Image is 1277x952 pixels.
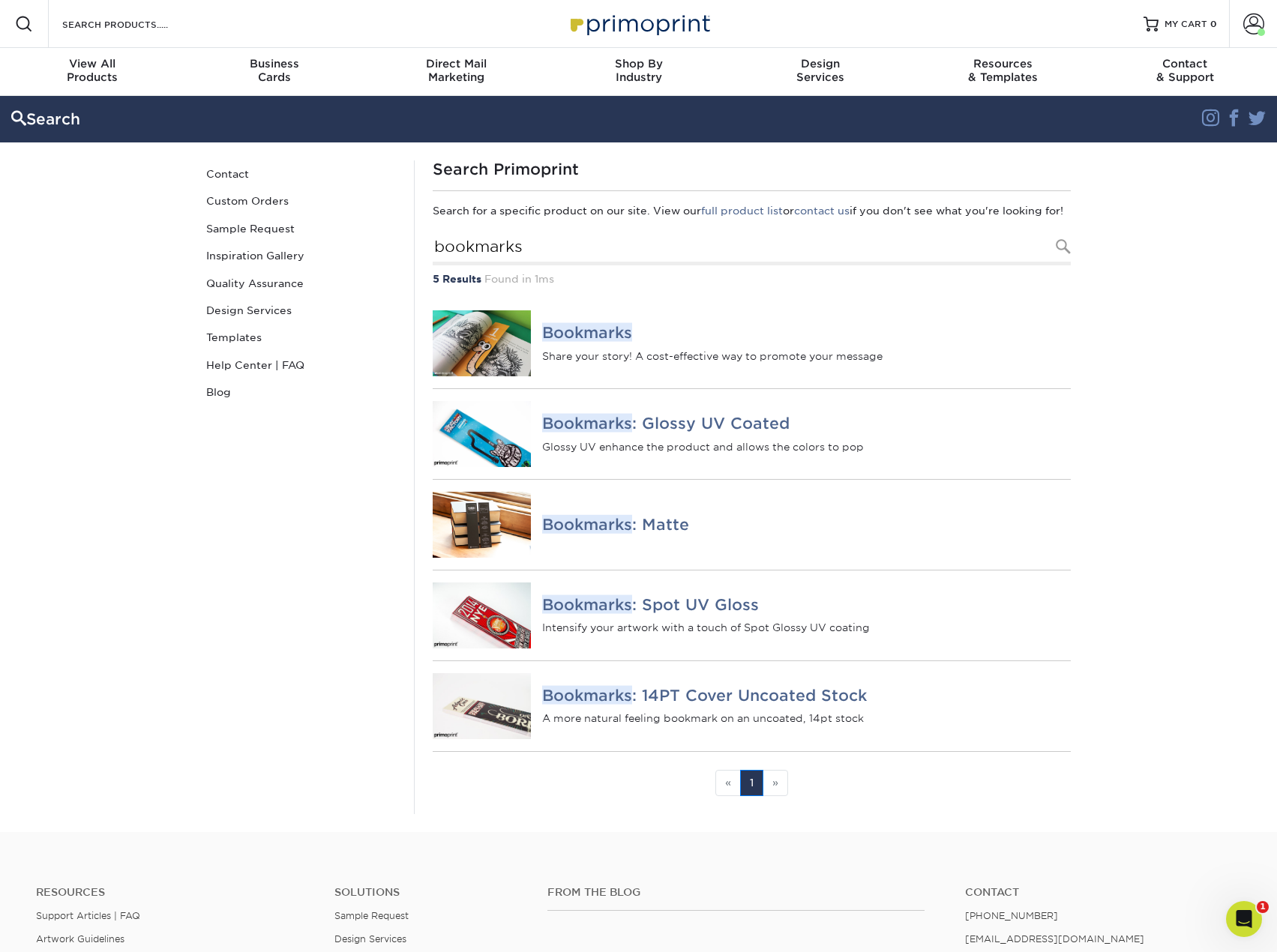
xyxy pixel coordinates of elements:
a: Bookmarks: 14PT Cover Uncoated Stock Bookmarks: 14PT Cover Uncoated Stock A more natural feeling ... [433,661,1071,751]
a: Bookmarks: Spot UV Gloss Bookmarks: Spot UV Gloss Intensify your artwork with a touch of Spot Glo... [433,570,1071,660]
em: Bookmarks [542,414,632,433]
em: Bookmarks [542,515,632,534]
a: Sample Request [200,215,403,242]
h1: Search Primoprint [433,160,1071,178]
span: Contact [1094,57,1276,70]
div: Services [730,57,912,84]
a: Resources& Templates [912,48,1094,96]
p: Share your story! A cost-effective way to promote your message [542,348,1070,363]
a: Design Services [200,297,403,324]
a: Shop ByIndustry [547,48,730,96]
a: Contact [965,886,1241,899]
img: Bookmarks: Glossy UV Coated [433,401,532,467]
span: View All [1,57,184,70]
span: Direct Mail [365,57,547,70]
p: Intensify your artwork with a touch of Spot Glossy UV coating [542,620,1070,635]
p: A more natural feeling bookmark on an uncoated, 14pt stock [542,711,1070,726]
h4: : 14PT Cover Uncoated Stock [542,686,1070,704]
a: Help Center | FAQ [200,352,403,379]
span: Design [730,57,912,70]
img: Bookmarks [433,310,532,376]
span: Resources [912,57,1094,70]
span: 1 [1257,901,1269,913]
a: [EMAIL_ADDRESS][DOMAIN_NAME] [965,933,1144,945]
h4: : Glossy UV Coated [542,415,1070,433]
h4: : Spot UV Gloss [542,595,1070,613]
div: Products [1,57,184,84]
div: Cards [183,57,365,84]
em: Bookmarks [542,323,632,342]
a: Contact& Support [1094,48,1276,96]
div: & Support [1094,57,1276,84]
a: contact us [794,205,850,217]
div: & Templates [912,57,1094,84]
strong: 5 Results [433,273,481,285]
a: Design Services [334,933,406,945]
img: Bookmarks: 14PT Cover Uncoated Stock [433,673,532,739]
a: [PHONE_NUMBER] [965,910,1058,921]
a: Templates [200,324,403,351]
iframe: Google Customer Reviews [4,906,127,947]
em: Bookmarks [542,685,632,704]
p: Search for a specific product on our site. View our or if you don't see what you're looking for! [433,203,1071,218]
a: Sample Request [334,910,409,921]
img: Primoprint [564,7,714,40]
a: View AllProducts [1,48,184,96]
a: BusinessCards [183,48,365,96]
em: Bookmarks [542,594,632,613]
a: Bookmarks: Matte Bookmarks: Matte [433,480,1071,570]
div: Industry [547,57,730,84]
a: Contact [200,160,403,187]
a: Inspiration Gallery [200,242,403,269]
span: Business [183,57,365,70]
a: Quality Assurance [200,270,403,297]
a: Bookmarks Bookmarks Share your story! A cost-effective way to promote your message [433,298,1071,388]
a: Custom Orders [200,187,403,214]
a: Blog [200,379,403,406]
iframe: Intercom live chat [1226,901,1262,937]
img: Bookmarks: Matte [433,492,532,558]
a: Bookmarks: Glossy UV Coated Bookmarks: Glossy UV Coated Glossy UV enhance the product and allows ... [433,389,1071,479]
p: Glossy UV enhance the product and allows the colors to pop [542,439,1070,454]
span: Shop By [547,57,730,70]
a: full product list [701,205,783,217]
h4: Resources [36,886,312,899]
a: 1 [740,770,763,796]
span: 0 [1210,19,1217,29]
img: Bookmarks: Spot UV Gloss [433,582,532,648]
input: SEARCH PRODUCTS..... [61,15,207,33]
h4: : Matte [542,516,1070,534]
a: Direct MailMarketing [365,48,547,96]
input: Search Products... [433,231,1071,265]
h4: Solutions [334,886,525,899]
span: Found in 1ms [484,273,554,285]
div: Marketing [365,57,547,84]
h4: From the Blog [547,886,925,899]
a: DesignServices [730,48,912,96]
span: MY CART [1165,18,1207,31]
